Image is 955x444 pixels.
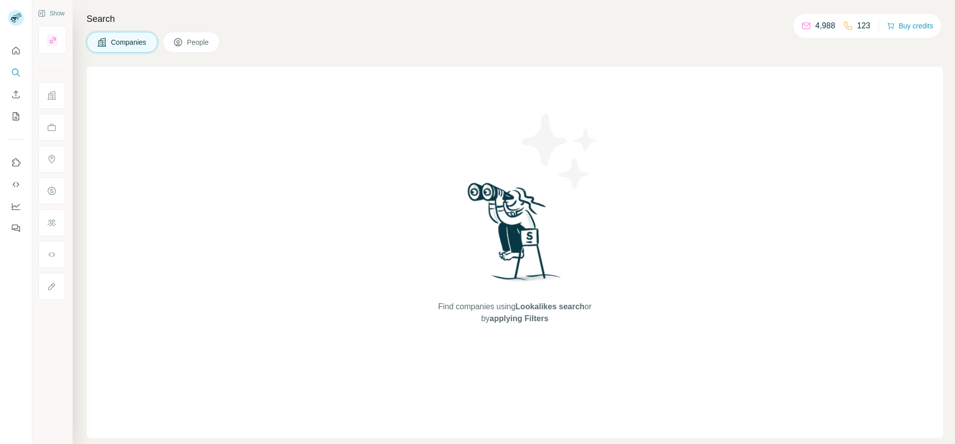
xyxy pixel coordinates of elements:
h4: Search [87,12,943,26]
button: Feedback [8,219,24,237]
button: Buy credits [887,19,933,33]
span: Find companies using or by [435,301,594,325]
span: Lookalikes search [515,302,584,311]
button: Use Surfe API [8,176,24,193]
span: People [187,37,210,47]
button: My lists [8,107,24,125]
p: 4,988 [815,20,835,32]
span: applying Filters [489,314,548,323]
p: 123 [857,20,870,32]
img: Surfe Illustration - Stars [515,106,604,196]
button: Enrich CSV [8,86,24,103]
button: Search [8,64,24,82]
span: Companies [111,37,147,47]
button: Dashboard [8,197,24,215]
img: Surfe Illustration - Woman searching with binoculars [463,180,567,291]
button: Show [31,6,72,21]
button: Quick start [8,42,24,60]
button: Use Surfe on LinkedIn [8,154,24,172]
